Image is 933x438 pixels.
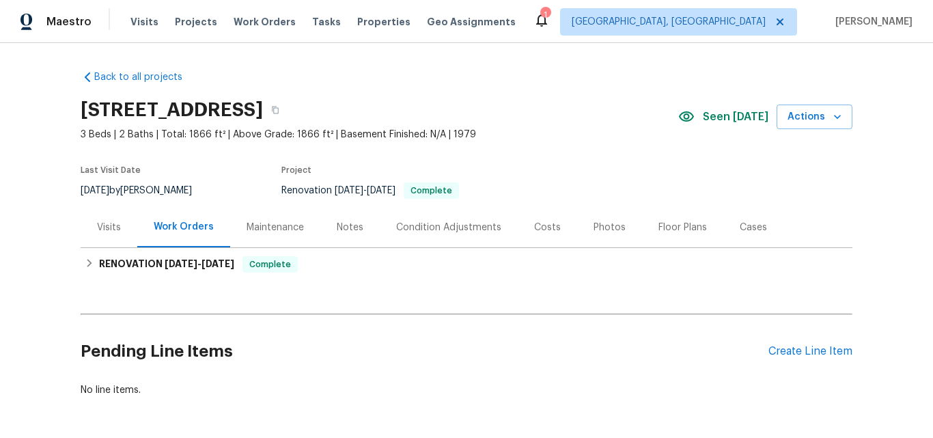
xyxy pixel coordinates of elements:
[81,182,208,199] div: by [PERSON_NAME]
[405,187,458,195] span: Complete
[337,221,363,234] div: Notes
[81,166,141,174] span: Last Visit Date
[263,98,288,122] button: Copy Address
[768,345,852,358] div: Create Line Item
[154,220,214,234] div: Work Orders
[396,221,501,234] div: Condition Adjustments
[703,110,768,124] span: Seen [DATE]
[81,128,678,141] span: 3 Beds | 2 Baths | Total: 1866 ft² | Above Grade: 1866 ft² | Basement Finished: N/A | 1979
[81,70,212,84] a: Back to all projects
[165,259,234,269] span: -
[335,186,395,195] span: -
[357,15,410,29] span: Properties
[281,186,459,195] span: Renovation
[658,221,707,234] div: Floor Plans
[427,15,516,29] span: Geo Assignments
[201,259,234,269] span: [DATE]
[175,15,217,29] span: Projects
[46,15,92,29] span: Maestro
[777,105,852,130] button: Actions
[244,258,296,271] span: Complete
[335,186,363,195] span: [DATE]
[81,103,263,117] h2: [STREET_ADDRESS]
[81,383,852,397] div: No line items.
[234,15,296,29] span: Work Orders
[594,221,626,234] div: Photos
[81,320,768,383] h2: Pending Line Items
[99,256,234,273] h6: RENOVATION
[367,186,395,195] span: [DATE]
[540,8,550,22] div: 1
[572,15,766,29] span: [GEOGRAPHIC_DATA], [GEOGRAPHIC_DATA]
[247,221,304,234] div: Maintenance
[788,109,841,126] span: Actions
[97,221,121,234] div: Visits
[312,17,341,27] span: Tasks
[81,248,852,281] div: RENOVATION [DATE]-[DATE]Complete
[130,15,158,29] span: Visits
[830,15,913,29] span: [PERSON_NAME]
[534,221,561,234] div: Costs
[740,221,767,234] div: Cases
[81,186,109,195] span: [DATE]
[281,166,311,174] span: Project
[165,259,197,269] span: [DATE]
